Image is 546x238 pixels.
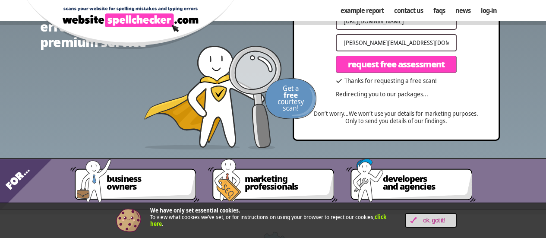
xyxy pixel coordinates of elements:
[348,60,445,69] span: Request Free Assessment
[336,34,457,51] input: Your email address
[382,175,465,190] span: developers and agencies
[428,2,450,19] a: FAQs
[336,13,457,30] input: eg https://www.mywebsite.com/
[234,170,338,205] a: marketingprofessionals
[405,213,457,228] a: OK, Got it!
[475,2,502,19] a: Log-in
[150,213,386,228] a: click here
[265,78,316,119] img: Get a FREE courtesy scan!
[336,77,457,97] div: Thanks for requesting a free scan! Redirecting you to our packages...
[244,175,327,190] span: marketing professionals
[450,2,475,19] a: News
[372,170,476,205] a: developersand agencies
[116,207,142,233] img: Cookie
[96,170,200,205] a: businessowners
[388,2,428,19] a: Contact us
[335,2,388,19] a: Example Report
[417,217,451,224] span: OK, Got it!
[336,56,457,73] button: Request Free Assessment
[311,110,481,125] p: Don’t worry…We won’t use your details for marketing purposes. Only to send you details of our fin...
[150,207,392,228] p: To view what cookies we’ve set, or for instructions on using your browser to reject our cookies, .
[150,206,240,214] strong: We have only set essential cookies.
[107,175,189,190] span: business owners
